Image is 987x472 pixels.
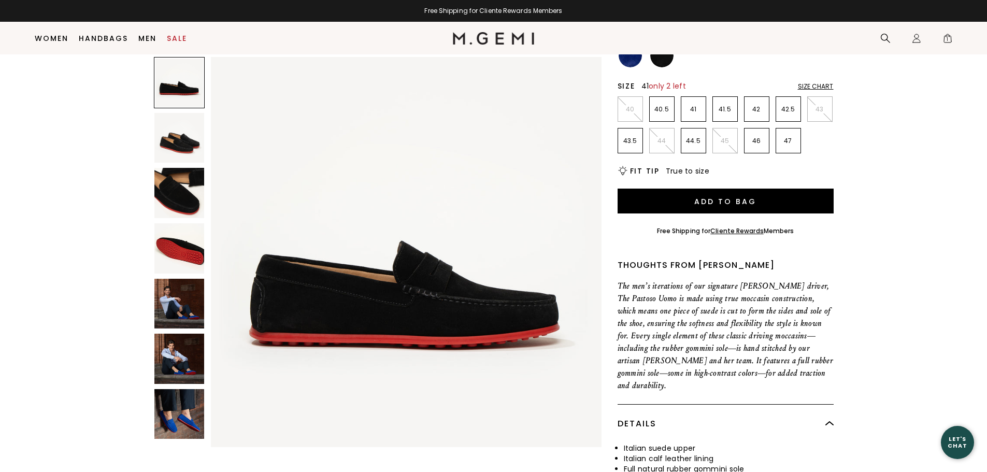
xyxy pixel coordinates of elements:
button: Add to Bag [618,189,834,213]
img: The Pastoso Uomo [154,334,205,384]
a: Handbags [79,34,128,42]
p: 43.5 [618,137,642,145]
li: Italian suede upper [624,443,834,453]
div: Thoughts from [PERSON_NAME] [618,259,834,271]
p: 44 [650,137,674,145]
a: Sale [167,34,187,42]
p: 46 [745,137,769,145]
div: Free Shipping for Members [657,227,794,235]
img: The Pastoso Uomo [154,113,205,163]
p: 43 [808,105,832,113]
p: 41 [681,105,706,113]
span: True to size [666,166,709,176]
img: The Pastoso Uomo [211,57,601,447]
div: Details [618,405,834,443]
p: 44.5 [681,137,706,145]
p: 47 [776,137,800,145]
li: Italian calf leather lining [624,453,834,464]
img: The Pastoso Uomo [154,389,205,439]
p: 42.5 [776,105,800,113]
img: Black Suede [650,44,674,67]
p: The men’s iterations of our signature [PERSON_NAME] driver, The Pastoso Uomo is made using true m... [618,280,834,392]
h2: Size [618,82,635,90]
img: M.Gemi [453,32,534,45]
a: Cliente Rewards [710,226,764,235]
img: The Pastoso Uomo [154,279,205,329]
p: 41.5 [713,105,737,113]
a: Women [35,34,68,42]
img: Cobalt Blue [619,44,642,67]
p: 40 [618,105,642,113]
p: 40.5 [650,105,674,113]
div: Size Chart [798,82,834,91]
a: Men [138,34,156,42]
span: 1 [942,35,953,46]
span: only 2 left [649,81,686,91]
span: 41 [641,81,686,91]
h2: Fit Tip [630,167,660,175]
p: 42 [745,105,769,113]
img: The Pastoso Uomo [154,168,205,218]
img: The Pastoso Uomo [154,223,205,274]
div: Let's Chat [941,436,974,449]
p: 45 [713,137,737,145]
